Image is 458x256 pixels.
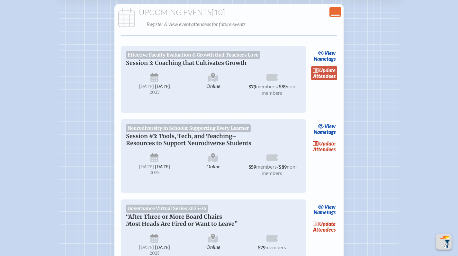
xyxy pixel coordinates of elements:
span: Session 3: Coaching that Cultivates Growth [126,59,247,66]
span: Online [184,151,242,179]
span: “After Three or More Board Chairs Most Heads Are Fired or Want to Leave” [126,213,238,227]
span: $89 [279,84,287,90]
span: Session #3: Tools, Tech, and Teaching–Resources to Support Neurodiverse Students [126,133,251,147]
span: Online [184,70,242,99]
span: Effective Faculty Evaluation & Growth that Teachers Love [126,51,260,59]
a: viewNametags [312,49,337,63]
span: / [277,83,279,89]
h1: Upcoming Events [117,8,341,17]
span: update [319,221,336,227]
span: update [319,67,336,73]
span: / [277,163,279,170]
a: viewNametags [312,122,337,137]
span: [10] [211,7,225,17]
span: view [324,204,336,210]
span: [DATE] [139,245,154,250]
span: 2025 [131,251,178,256]
span: members [256,163,277,170]
span: [DATE] [155,245,170,250]
span: $79 [258,245,265,251]
span: 2025 [131,90,178,95]
span: non-members [262,83,297,96]
span: [DATE] [139,164,154,170]
span: [DATE] [139,84,154,89]
span: view [324,50,336,56]
span: $79 [248,84,256,90]
span: update [319,140,336,146]
span: $89 [279,164,287,170]
span: members [265,244,286,250]
a: viewNametags [312,202,337,217]
span: 2025 [131,170,178,175]
button: Scroll Top [436,234,452,250]
span: $59 [248,164,256,170]
p: Register & view event attendees for future events [147,20,340,29]
a: updateAttendees [311,139,337,154]
a: updateAttendees [311,219,337,234]
span: members [256,83,277,89]
span: [DATE] [155,164,170,170]
span: Neurodiversity in Schools: Supporting Every Learner [126,124,251,132]
img: To the top [437,235,450,248]
span: view [324,123,336,129]
span: Governance Virtual Series 2025-26 [126,205,208,212]
span: non-members [262,163,297,176]
span: [DATE] [155,84,170,89]
a: updateAttendees [311,66,337,81]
